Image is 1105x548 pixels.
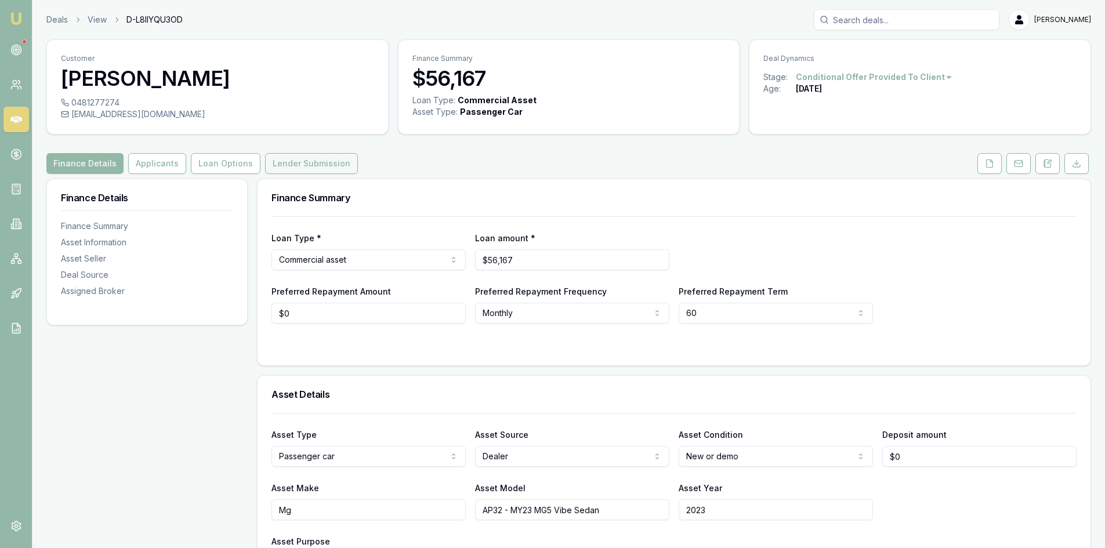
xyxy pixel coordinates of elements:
span: D-L8IIYQU3OD [126,14,183,26]
a: Finance Details [46,153,126,174]
a: Deals [46,14,68,26]
label: Asset Make [271,483,319,493]
h3: [PERSON_NAME] [61,67,374,90]
label: Loan amount * [475,233,535,243]
label: Asset Year [679,483,722,493]
h3: Finance Details [61,193,233,202]
div: Assigned Broker [61,285,233,297]
h3: Finance Summary [271,193,1077,202]
label: Asset Purpose [271,536,330,546]
button: Finance Details [46,153,124,174]
p: Deal Dynamics [763,54,1077,63]
button: Loan Options [191,153,260,174]
input: $ [475,249,669,270]
label: Deposit amount [882,430,947,440]
div: Deal Source [61,269,233,281]
div: Finance Summary [61,220,233,232]
div: Passenger Car [460,106,523,118]
button: Applicants [128,153,186,174]
span: [PERSON_NAME] [1034,15,1091,24]
div: Age: [763,83,796,95]
input: $ [271,303,466,324]
button: Conditional Offer Provided To Client [796,71,953,83]
div: [EMAIL_ADDRESS][DOMAIN_NAME] [61,108,374,120]
div: Commercial Asset [458,95,537,106]
div: 0481277274 [61,97,374,108]
input: $ [882,446,1077,467]
div: [DATE] [796,83,822,95]
a: Loan Options [189,153,263,174]
label: Asset Model [475,483,526,493]
label: Preferred Repayment Term [679,286,788,296]
a: View [88,14,107,26]
p: Customer [61,54,374,63]
label: Asset Condition [679,430,743,440]
label: Asset Source [475,430,528,440]
div: Asset Information [61,237,233,248]
button: Lender Submission [265,153,358,174]
div: Loan Type: [412,95,455,106]
img: emu-icon-u.png [9,12,23,26]
label: Asset Type [271,430,317,440]
div: Asset Seller [61,253,233,264]
nav: breadcrumb [46,14,183,26]
input: Search deals [814,9,999,30]
h3: $56,167 [412,67,726,90]
h3: Asset Details [271,390,1077,399]
label: Preferred Repayment Frequency [475,286,607,296]
div: Stage: [763,71,796,83]
label: Preferred Repayment Amount [271,286,391,296]
label: Loan Type * [271,233,321,243]
div: Asset Type : [412,106,458,118]
p: Finance Summary [412,54,726,63]
a: Applicants [126,153,189,174]
a: Lender Submission [263,153,360,174]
